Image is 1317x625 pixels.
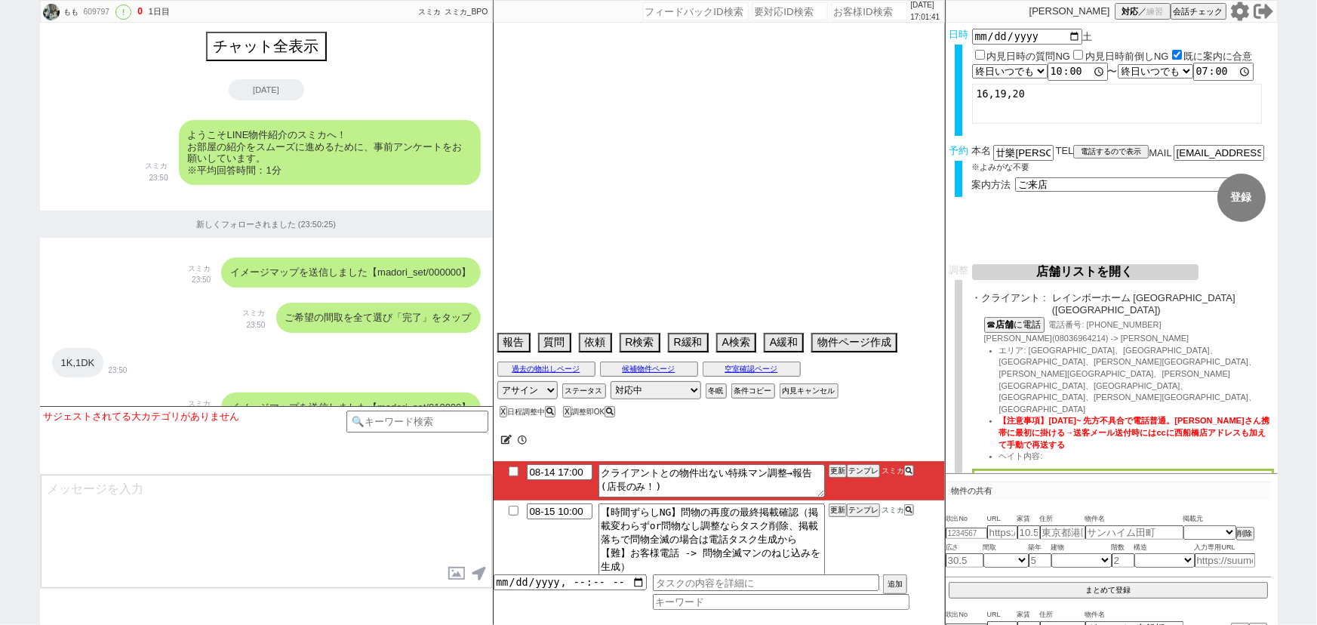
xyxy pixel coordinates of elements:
[1040,525,1085,540] input: 東京都港区海岸３
[984,317,1045,333] button: ☎店舗に電話
[179,120,481,185] div: ようこそLINE物件紹介のスミカへ！ お部屋の紹介をスムーズに進めるために、事前アンケートをお願いしています。 ※平均回答時間：1分
[1085,609,1183,621] span: 物件名
[1040,513,1085,525] span: 住所
[562,383,606,399] button: ステータス
[780,383,839,399] button: 内見キャンセル
[229,79,304,100] div: [DATE]
[1017,513,1040,525] span: 家賃
[752,2,828,20] input: 要対応ID検索
[221,393,480,423] div: イメージマップを送信しました【madori_set/010000】
[1149,147,1171,159] span: MAIL
[1056,145,1074,156] span: TEL
[620,333,660,353] button: R検索
[1115,3,1171,20] button: 対応／練習
[43,4,60,20] img: 0hH1sVGVlqFx5eLwDQ2E5pYS5_FHR9Xk4Mch1fcWsrSytkHFNBIBsMKG0rHC1nTVhBckkKf2ooGnlSPGB4QHnrKlkfSSlnG1Z...
[500,408,560,416] div: 日程調整中
[1051,542,1112,554] span: 建物
[1195,553,1255,568] input: https://suumo.jp/chintai/jnc_000022489271
[1085,513,1183,525] span: 物件名
[972,292,1046,316] span: ・クライアント :
[206,32,327,61] button: チャット全表示
[44,411,346,423] div: サジェストされてる大カテゴリがありません
[52,348,104,378] div: 1K,1DK
[137,6,143,18] div: 0
[1017,609,1040,621] span: 家賃
[999,416,1269,448] span: 【注意事項】[DATE]~ 先方不具合で電話普通。[PERSON_NAME]さん携帯に最初に掛ける→送客メール送付時にはccに西船橋店アドレスも加えて手動で再送する
[972,63,1274,81] div: 〜
[146,160,168,172] p: スミカ
[716,333,756,353] button: A検索
[999,346,1257,414] span: エリア: [GEOGRAPHIC_DATA]、[GEOGRAPHIC_DATA]、[GEOGRAPHIC_DATA]、[PERSON_NAME][GEOGRAPHIC_DATA]、[PERSON...
[1085,525,1183,540] input: サンハイム田町
[829,503,847,517] button: 更新
[1146,6,1163,17] span: 練習
[972,145,992,161] span: 本名
[1029,5,1110,17] p: [PERSON_NAME]
[1122,6,1138,17] span: 対応
[1082,31,1092,42] span: 土
[497,333,531,353] button: 報告
[949,582,1268,599] button: まとめて登録
[497,362,595,377] button: 過去の物出しページ
[1112,542,1134,554] span: 階数
[108,365,127,377] p: 23:50
[847,503,880,517] button: テンプレ
[1073,145,1149,159] button: 電話するので表示
[911,11,940,23] p: 17:01:41
[538,333,571,353] button: 質問
[987,609,1017,621] span: URL
[946,513,987,525] span: 吹出No
[579,333,612,353] button: 依頼
[1174,6,1223,17] span: 会話チェック
[706,383,727,399] button: 冬眠
[1184,51,1253,62] label: 既に案内に合意
[987,525,1017,540] input: https://suumo.jp/chintai/jnc_000022489271
[418,8,441,16] span: スミカ
[946,553,983,568] input: 30.5
[146,172,168,184] p: 23:50
[949,145,968,156] span: 予約
[1134,542,1195,554] span: 構造
[1217,174,1266,222] button: 登録
[972,264,1199,280] button: 店舗リストを開く
[40,211,493,238] div: 新しくフォローされました (23:50:25)
[149,6,170,18] div: 1日目
[188,398,211,410] p: スミカ
[62,6,79,18] div: もも
[1183,513,1204,525] span: 掲載元
[1052,292,1274,316] span: レインボーホーム [GEOGRAPHIC_DATA]([GEOGRAPHIC_DATA])
[563,406,571,417] button: X
[563,408,619,416] div: 調整即OK
[731,383,775,399] button: 条件コピー
[276,303,481,333] div: ご希望の間取を全て選び「完了」をタップ
[1085,51,1169,62] label: 内見日時前倒しNG
[500,406,508,417] button: X
[946,528,987,539] input: 1234567
[346,411,489,433] input: 🔍キーワード検索
[946,542,983,554] span: 広さ
[1040,609,1085,621] span: 住所
[1236,527,1254,540] button: 削除
[1049,320,1162,329] span: 電話番号: [PHONE_NUMBER]
[946,482,1271,500] p: 物件の共有
[764,333,804,353] button: A緩和
[1195,542,1255,554] span: 入力専用URL
[243,307,266,319] p: スミカ
[600,362,698,377] button: 候補物件ページ
[243,319,266,331] p: 23:50
[1029,542,1051,554] span: 築年
[811,333,897,353] button: 物件ページ作成
[1171,3,1226,20] button: 会話チェック
[832,2,907,20] input: お客様ID検索
[79,6,113,18] div: 609797
[188,274,211,286] p: 23:50
[847,464,880,478] button: テンプレ
[643,2,749,20] input: フィードバックID検索
[115,5,131,20] div: !
[1112,553,1134,568] input: 2
[653,594,909,610] input: キーワード
[984,334,1189,343] span: [PERSON_NAME](08036964214) -> [PERSON_NAME]
[653,574,879,591] input: タスクの内容を詳細に
[221,257,480,288] div: イメージマップを送信しました【madori_set/000000】
[987,513,1017,525] span: URL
